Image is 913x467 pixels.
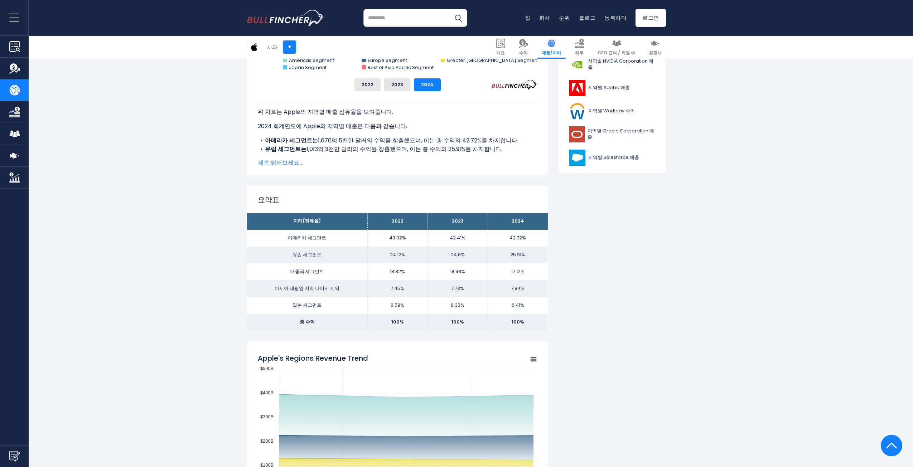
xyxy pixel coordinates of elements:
font: 중화권 시장은 [265,154,301,162]
font: 25.91% [510,251,525,258]
img: ADBE 로고 [568,80,586,96]
font: 18.93% [450,268,465,275]
a: 로그인 [636,9,666,27]
font: 24.12% [390,251,405,258]
font: 7.84% [511,285,525,292]
a: CEO 급여 / 직원 수 [593,36,639,59]
img: WDAY 로고 [568,103,586,119]
font: 6.59% [391,302,404,308]
font: 43.02% [389,234,406,241]
font: 6.41% [512,302,524,308]
font: 6.33% [451,302,464,308]
font: 7.73% [451,285,464,292]
font: 2023 [391,81,403,88]
font: 대중국 세그먼트 [290,268,324,275]
font: 2023 [452,218,464,224]
font: 아메리카 세그먼트 [288,234,326,241]
a: 지역별 Oracle Corporation 매출 [564,125,661,144]
text: Europe Segment [368,57,407,64]
font: 요약표 [258,195,279,205]
a: 순위 [559,14,570,21]
a: 회사 [539,14,551,21]
img: NVDA 로고 [568,57,586,73]
a: 지역별 Adobe 매출 [564,78,661,98]
button: 2024 [414,78,441,91]
button: 2023 [384,78,410,91]
font: 2024 [512,218,524,224]
font: 개요 [496,50,505,56]
font: 42.72% [509,234,526,241]
a: 등록하다 [604,14,627,21]
text: Americas Segment [289,57,334,64]
font: 100% [391,318,404,325]
font: 42.41% [450,234,465,241]
text: $500B [260,366,274,371]
font: 669억 5천만 달러의 매출을 창출했으며, 이는 전체 매출의 17.12%에 해당합니다. [301,154,500,162]
a: 홈페이지로 이동 [247,10,324,26]
font: 2022 [362,81,373,88]
a: 블로그 [579,14,596,21]
a: 경쟁사 [644,36,666,59]
font: 총 수익 [300,318,315,325]
a: 제품/지리 [537,36,565,59]
text: $400B [260,390,274,395]
font: 지역별 Workday 수익 [588,107,635,114]
font: 재무 [575,50,584,56]
font: 유럽 ​​세그먼트는 [265,145,306,153]
font: 2024 회계연도에 Apple의 지역별 매출은 다음과 같습니다. [258,122,407,130]
button: 2022 [354,78,381,91]
font: 7.45% [391,285,404,292]
font: 1,013억 3천만 달러의 수익을 창출했으며, 이는 총 수익의 25.91%를 차지합니다. [306,145,502,153]
a: 지역별 NVIDIA Corporation 매출 [564,55,661,74]
font: 2022 [392,218,404,224]
font: 경쟁사 [649,50,662,56]
font: 100% [512,318,524,325]
font: 24.6% [451,251,465,258]
text: $300B [260,414,274,419]
font: 지역별 Salesforce 매출 [588,154,639,161]
img: AAPL 로고 [247,40,261,54]
font: 100% [451,318,464,325]
text: Rest of Asia Pacific Segment [368,64,434,71]
font: 지리(점유율) [293,218,321,224]
font: 사과 [267,43,277,51]
font: 지역별 NVIDIA Corporation 매출 [588,58,653,70]
font: CEO 급여 / 직원 수 [598,50,635,56]
a: 집 [525,14,531,21]
a: + [283,40,296,54]
tspan: Apple's Regions Revenue Trend [258,353,368,363]
font: 계속 읽어보세요... [258,159,304,167]
font: 위 차트는 Apple의 지역별 매출 점유율을 보여줍니다. [258,108,393,116]
font: 일본 세그먼트 [293,302,322,308]
font: + [288,43,291,51]
text: Greater [GEOGRAPHIC_DATA] Segment [447,57,539,64]
font: 제품/지리 [542,50,561,56]
a: 지역별 Workday 수익 [564,101,661,121]
text: $200B [260,438,274,444]
font: 아시아 태평양 지역 나머지 지역 [275,285,339,292]
a: 수익 [515,36,532,59]
a: 지역별 Salesforce 매출 [564,148,661,167]
img: CRM 로고 [568,150,586,166]
font: 18.82% [390,268,405,275]
img: ORCL 로고 [568,126,585,142]
font: 2024 [421,81,434,88]
font: 지역별 Adobe 매출 [588,84,630,91]
button: 찾다 [449,9,467,27]
font: 지역별 Oracle Corporation 매출 [588,127,654,140]
font: 유럽 ​​세그먼트 [293,251,322,258]
a: 재무 [570,36,588,59]
text: Japan Segment [289,64,327,71]
font: 아메리카 세그먼트는 [265,136,318,145]
a: 개요 [492,36,509,59]
font: 로그인 [642,14,659,21]
font: 17.12% [511,268,525,275]
font: 수익 [519,50,528,56]
img: 불핀처 로고 [247,10,324,26]
font: 1,670억 5천만 달러의 수익을 창출했으며, 이는 총 수익의 42.72%를 차지합니다. [318,136,518,145]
